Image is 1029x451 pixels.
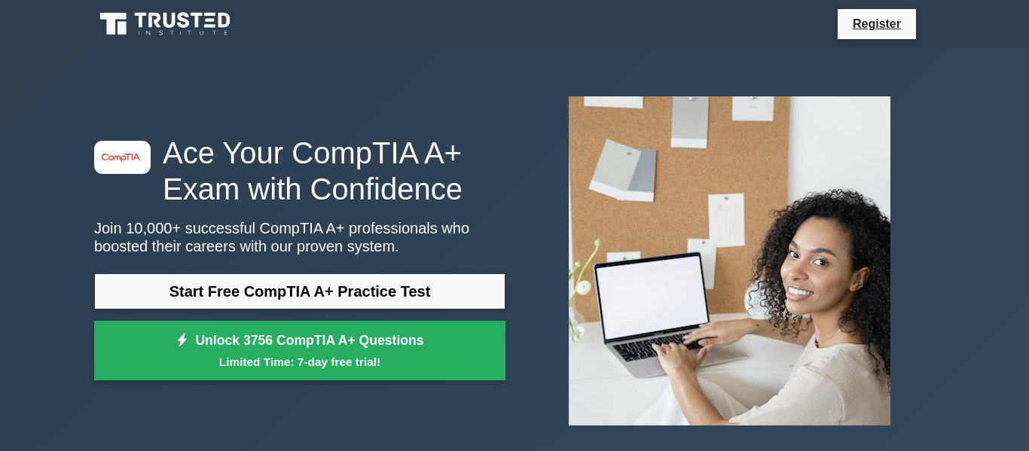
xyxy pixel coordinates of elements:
[94,135,505,207] h1: Ace Your CompTIA A+ Exam with Confidence
[844,14,910,33] a: Register
[94,273,505,309] a: Start Free CompTIA A+ Practice Test
[94,219,505,255] p: Join 10,000+ successful CompTIA A+ professionals who boosted their careers with our proven system.
[94,321,505,381] a: Unlock 3756 CompTIA A+ QuestionsLimited Time: 7-day free trial!
[113,353,487,370] small: Limited Time: 7-day free trial!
